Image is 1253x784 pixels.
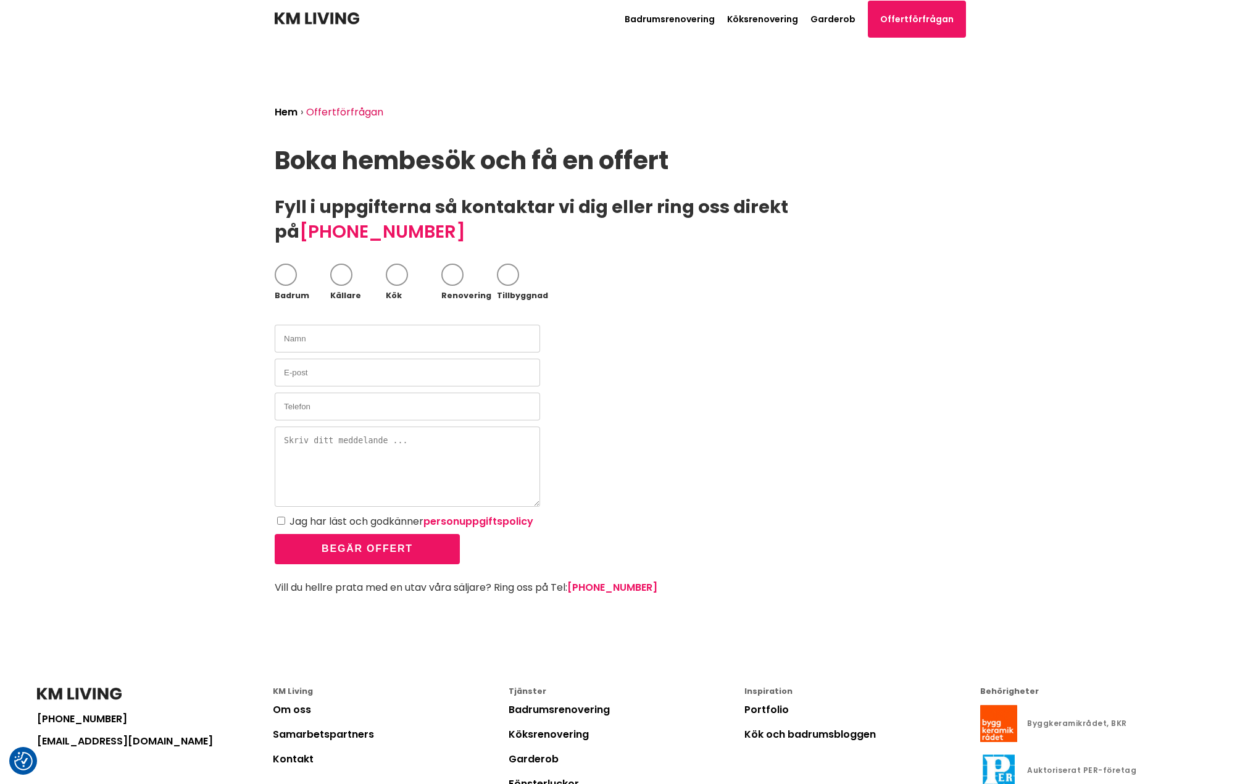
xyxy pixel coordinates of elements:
a: Offertförfrågan [868,1,966,38]
div: Renovering [441,292,497,300]
img: KM Living [275,12,359,25]
img: KM Living [37,688,122,700]
div: KM Living [273,688,509,696]
div: Auktoriserat PER-företag [1027,767,1136,774]
button: Begär offert [275,534,460,564]
li: Offertförfrågan [306,107,386,117]
a: Badrumsrenovering [509,703,610,717]
a: [PHONE_NUMBER] [567,580,657,594]
div: Källare [330,292,386,300]
a: Garderob [810,13,855,25]
div: Byggkeramikrådet, BKR [1027,720,1127,727]
div: Tjänster [509,688,744,696]
a: [EMAIL_ADDRESS][DOMAIN_NAME] [37,736,273,746]
img: Revisit consent button [14,752,33,770]
button: Samtyckesinställningar [14,752,33,770]
h1: Boka hembesök och få en offert [275,147,978,175]
a: Köksrenovering [727,13,798,25]
div: Behörigheter [980,688,1216,696]
a: [PHONE_NUMBER] [37,714,273,724]
input: Namn [275,325,540,352]
input: E-post [275,359,540,386]
a: Garderob [509,752,559,766]
a: Kontakt [273,752,314,766]
a: personuppgiftspolicy [423,514,533,528]
a: Om oss [273,703,311,717]
div: Tillbyggnad [497,292,552,300]
li: › [301,107,306,117]
a: Kök och badrumsbloggen [744,727,876,741]
div: Vill du hellre prata med en utav våra säljare? Ring oss på Tel: [275,583,978,593]
div: Badrum [275,292,330,300]
div: Kök [386,292,441,300]
a: Samarbetspartners [273,727,374,741]
a: Portfolio [744,703,789,717]
a: Hem [275,105,298,119]
label: Jag har läst och godkänner [289,514,533,528]
a: Köksrenovering [509,727,589,741]
h2: Fyll i uppgifterna så kontaktar vi dig eller ring oss direkt på [275,194,978,244]
a: [PHONE_NUMBER] [299,219,465,244]
div: Inspiration [744,688,980,696]
input: Telefon [275,393,540,420]
a: Badrumsrenovering [625,13,715,25]
img: Byggkeramikrådet, BKR [980,705,1017,742]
